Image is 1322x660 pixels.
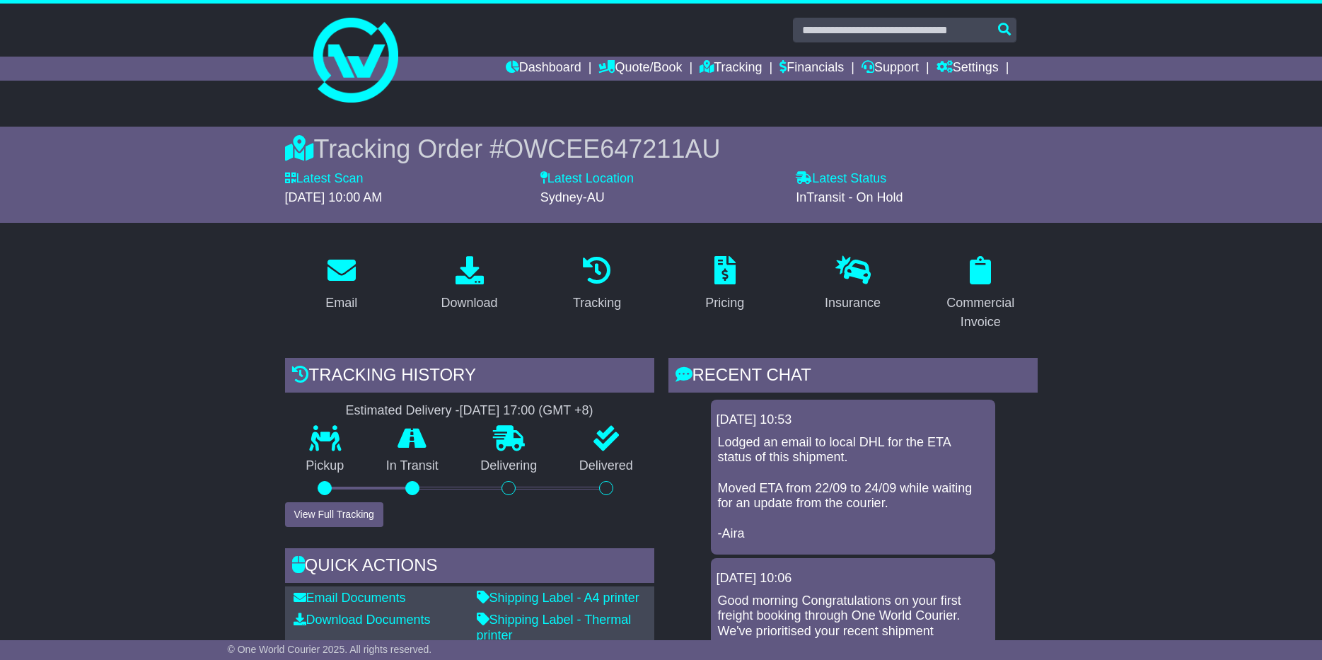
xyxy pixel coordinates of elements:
a: Shipping Label - A4 printer [477,591,639,605]
div: [DATE] 10:06 [717,571,990,586]
a: Dashboard [506,57,581,81]
div: Estimated Delivery - [285,403,654,419]
div: [DATE] 10:53 [717,412,990,428]
a: Support [862,57,919,81]
a: Financials [779,57,844,81]
div: [DATE] 17:00 (GMT +8) [460,403,593,419]
a: Download [431,251,506,318]
a: Download Documents [294,613,431,627]
label: Latest Status [796,171,886,187]
a: Insurance [816,251,890,318]
button: View Full Tracking [285,502,383,527]
p: Delivered [558,458,654,474]
div: Tracking Order # [285,134,1038,164]
div: Tracking history [285,358,654,396]
div: Download [441,294,497,313]
span: Sydney-AU [540,190,605,204]
a: Email [316,251,366,318]
div: Email [325,294,357,313]
label: Latest Location [540,171,634,187]
a: Shipping Label - Thermal printer [477,613,632,642]
span: © One World Courier 2025. All rights reserved. [228,644,432,655]
label: Latest Scan [285,171,364,187]
span: [DATE] 10:00 AM [285,190,383,204]
p: In Transit [365,458,460,474]
span: OWCEE647211AU [504,134,720,163]
a: Tracking [564,251,630,318]
div: Quick Actions [285,548,654,586]
span: InTransit - On Hold [796,190,903,204]
a: Email Documents [294,591,406,605]
div: Pricing [705,294,744,313]
a: Commercial Invoice [924,251,1038,337]
div: Insurance [825,294,881,313]
p: Lodged an email to local DHL for the ETA status of this shipment. Moved ETA from 22/09 to 24/09 w... [718,435,988,542]
div: Tracking [573,294,621,313]
a: Settings [937,57,999,81]
p: Pickup [285,458,366,474]
p: Delivering [460,458,559,474]
a: Quote/Book [598,57,682,81]
div: RECENT CHAT [668,358,1038,396]
a: Pricing [696,251,753,318]
div: Commercial Invoice [933,294,1028,332]
a: Tracking [700,57,762,81]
